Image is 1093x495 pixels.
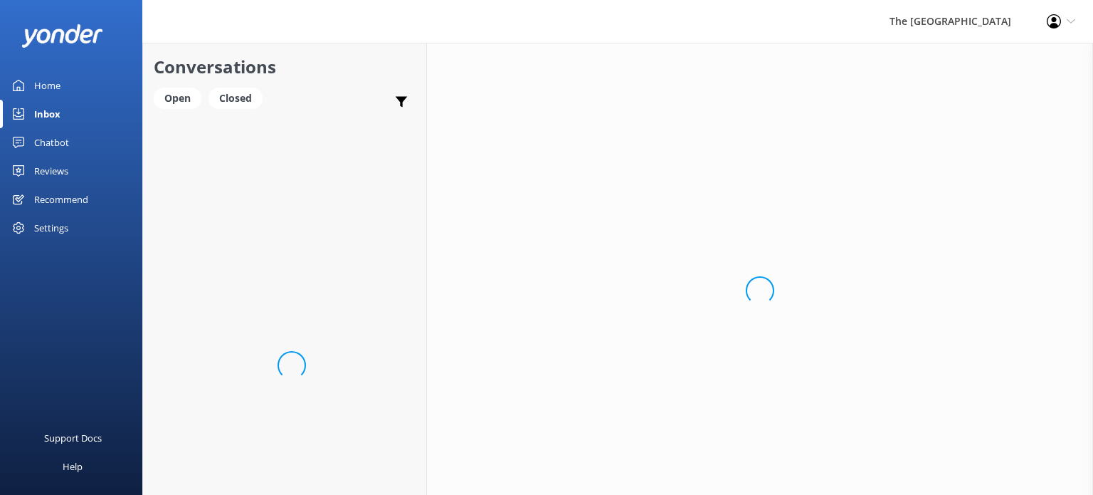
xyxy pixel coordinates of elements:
div: Support Docs [44,424,102,452]
div: Closed [208,88,263,109]
div: Settings [34,214,68,242]
div: Reviews [34,157,68,185]
div: Open [154,88,201,109]
div: Inbox [34,100,60,128]
div: Home [34,71,60,100]
div: Chatbot [34,128,69,157]
a: Open [154,90,208,105]
div: Help [63,452,83,481]
a: Closed [208,90,270,105]
img: yonder-white-logo.png [21,24,103,48]
h2: Conversations [154,53,416,80]
div: Recommend [34,185,88,214]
